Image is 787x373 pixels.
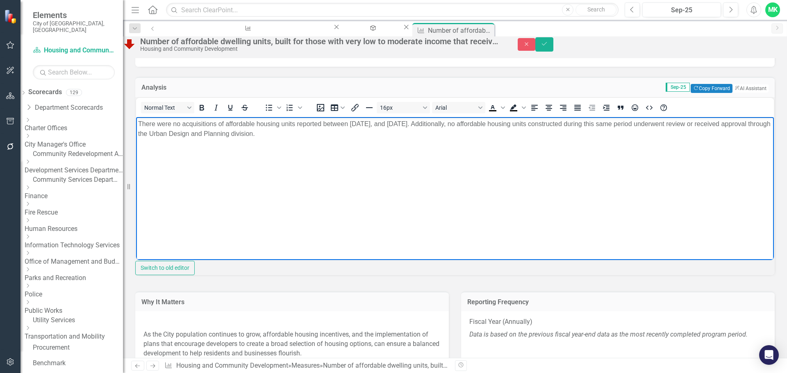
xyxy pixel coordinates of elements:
h3: Reporting Frequency [467,298,769,306]
div: Open Intercom Messenger [759,345,779,365]
input: Search Below... [33,65,115,79]
button: MK [765,2,780,17]
span: Normal Text [144,104,184,111]
span: Search [587,6,605,13]
em: Data is based on the previous fiscal year-end data as the most recently completed program period. [469,330,748,338]
iframe: Rich Text Area [136,117,774,260]
a: Balanced Scorecard [341,23,402,33]
a: Finance [25,192,123,201]
button: Emojis [628,102,642,113]
button: Align right [556,102,570,113]
input: Search ClearPoint... [166,3,619,17]
a: Housing and Community Development [33,46,115,55]
div: Numbered list [283,102,303,113]
button: AI Assistant [732,84,769,93]
button: Decrease indent [585,102,599,113]
small: City of [GEOGRAPHIC_DATA], [GEOGRAPHIC_DATA] [33,20,115,34]
a: Fire Rescue [25,208,123,217]
a: Charter Offices [25,124,123,133]
div: » » [164,361,449,371]
a: Human Resources [25,224,123,234]
a: Procurement [33,343,123,353]
div: Bullet list [262,102,282,113]
button: Switch to old editor [135,261,195,275]
a: Police [25,290,123,299]
button: Underline [223,102,237,113]
div: Text color Black [486,102,506,113]
a: Percent of code cases originating from proactive code enforcement [161,23,332,33]
div: Housing and Community Development [140,46,501,52]
button: Insert image [314,102,328,113]
button: Strikethrough [238,102,252,113]
a: Measures [291,362,320,369]
button: Table [328,102,348,113]
button: Help [657,102,671,113]
button: Blockquote [614,102,628,113]
a: Information Technology Services [25,241,123,250]
div: Number of affordable dwelling units, built for those with very low to moderate income that receiv... [140,37,501,46]
a: Transportation and Mobility [25,332,123,341]
div: Percent of code cases originating from proactive code enforcement [168,31,325,41]
a: City Manager's Office [25,140,123,149]
a: Department Scorecards [35,103,123,113]
h3: Analysis [141,84,264,91]
a: Public Works [25,306,123,316]
a: Parks and Recreation [25,274,123,283]
button: Font Arial [432,102,485,113]
button: Search [575,4,616,16]
a: Scorecards [28,88,62,97]
div: Number of affordable dwelling units, built for those with very low to moderate income that receiv... [323,362,645,369]
a: Community Services Department [33,175,123,185]
div: 129 [66,89,82,96]
div: Background color Black [507,102,527,113]
p: Fiscal Year (Annually) [469,317,767,328]
div: Sep-25 [645,5,718,15]
span: Elements [33,10,115,20]
span: Arial [435,104,475,111]
img: ClearPoint Strategy [4,9,18,24]
button: Italic [209,102,223,113]
img: Reviewing for Improvement [123,37,136,50]
button: Copy Forward [691,84,732,93]
button: Sep-25 [642,2,721,17]
span: Sep-25 [666,83,690,92]
button: Block Normal Text [141,102,194,113]
a: Utility Services [33,316,123,325]
button: Font size 16px [377,102,430,113]
p: As the City population continues to grow, affordable housing incentives, and the implementation o... [143,328,441,360]
button: Align center [542,102,556,113]
span: 16px [380,104,420,111]
h3: Why It Matters [141,298,443,306]
div: Number of affordable dwelling units, built for those with very low to moderate income that receiv... [428,25,492,36]
button: Increase indent [599,102,613,113]
a: Community Redevelopment Agency [33,149,123,159]
div: Balanced Scorecard [348,31,395,41]
a: Development Services Department [25,166,123,175]
button: Bold [195,102,209,113]
a: Benchmark [33,359,123,368]
button: Horizontal line [362,102,376,113]
a: Housing and Community Development [176,362,288,369]
button: Align left [528,102,541,113]
a: Office of Management and Budget [25,257,123,267]
button: Insert/edit link [348,102,362,113]
button: HTML Editor [642,102,656,113]
button: Justify [571,102,585,113]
